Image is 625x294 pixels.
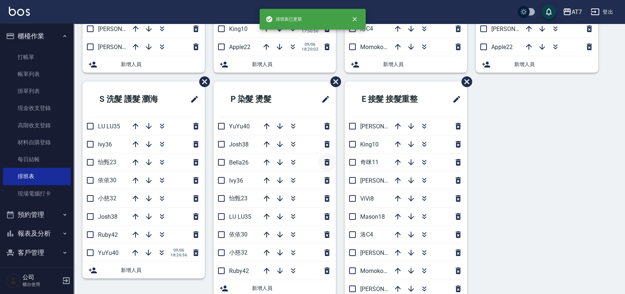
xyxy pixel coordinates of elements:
span: 09/06 [302,42,318,47]
a: 材料自購登錄 [3,134,71,151]
span: [PERSON_NAME]9 [98,25,145,32]
span: 洛C4 [360,25,373,32]
a: 打帳單 [3,49,71,66]
span: LU LU35 [229,213,251,220]
div: 新增人員 [214,56,336,73]
a: 掛單列表 [3,83,71,100]
div: AT7 [572,7,582,17]
span: 修改班表的標題 [186,90,199,108]
span: Apple22 [229,44,250,51]
button: AT7 [560,4,585,20]
span: 刪除班表 [456,71,473,93]
span: Ruby42 [98,231,118,238]
h2: S 洗髮 護髮 瀏海 [88,86,177,113]
span: 17:50:50 [302,29,318,34]
span: 小慈32 [98,195,116,202]
span: 18:26:56 [171,253,187,257]
span: 奇咪11 [360,159,379,166]
span: Josh38 [229,141,249,148]
span: 洛C4 [360,231,373,238]
span: YuYu40 [229,123,250,130]
span: 小慈32 [229,249,247,256]
button: 預約管理 [3,205,71,224]
img: Logo [9,7,30,16]
button: 登出 [588,5,616,19]
span: YuYu40 [98,249,119,256]
span: King10 [360,141,379,148]
span: 新增人員 [514,60,592,68]
span: 怡甄23 [229,195,247,202]
span: Apple22 [491,44,513,51]
a: 帳單列表 [3,66,71,83]
span: LU LU35 [98,123,120,130]
a: 高階收支登錄 [3,117,71,134]
div: 新增人員 [345,56,467,73]
span: 18:20:02 [302,47,318,52]
h2: P 染髮 燙髮 [220,86,299,113]
span: 刪除班表 [325,71,342,93]
button: 櫃檯作業 [3,27,71,46]
span: [PERSON_NAME]9 [360,249,408,256]
a: 每日結帳 [3,151,71,168]
span: Josh38 [98,213,117,220]
span: 刪除班表 [194,71,211,93]
span: Mason18 [360,213,385,220]
span: 修改班表的標題 [317,90,330,108]
span: [PERSON_NAME]7 [98,44,145,51]
div: 新增人員 [82,262,205,279]
span: Bella26 [229,159,249,166]
button: close [347,11,363,27]
span: [PERSON_NAME]7 [360,177,408,184]
a: 現場電腦打卡 [3,185,71,202]
span: 新增人員 [121,60,199,68]
p: 櫃台使用 [22,281,60,288]
a: 現金收支登錄 [3,100,71,117]
button: 報表及分析 [3,224,71,243]
span: 怡甄23 [98,159,116,166]
span: ViVi8 [360,195,374,202]
div: 新增人員 [476,56,598,73]
span: 修改班表的標題 [448,90,461,108]
h2: E 接髮 接髮重整 [351,86,438,113]
span: 排班表已更新 [266,15,302,23]
span: Ivy36 [229,177,243,184]
a: 排班表 [3,168,71,185]
span: King10 [229,25,247,32]
span: 依依30 [229,231,247,238]
button: save [541,4,556,19]
span: 09/06 [171,248,187,253]
button: 客戶管理 [3,243,71,262]
span: 新增人員 [252,284,330,292]
h5: 公司 [22,274,60,281]
span: [PERSON_NAME]2 [360,123,408,130]
img: Person [6,273,21,288]
span: [PERSON_NAME]6 [360,286,408,293]
span: Ivy36 [98,141,112,148]
div: 新增人員 [82,56,205,73]
span: 依依30 [98,177,116,184]
button: 員工及薪資 [3,262,71,281]
span: Momoko12 [360,267,390,274]
span: 新增人員 [383,60,461,68]
span: 新增人員 [121,266,199,274]
span: Momoko12 [360,44,390,51]
span: 新增人員 [252,60,330,68]
span: [PERSON_NAME]7 [491,25,539,32]
span: Ruby42 [229,267,249,274]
